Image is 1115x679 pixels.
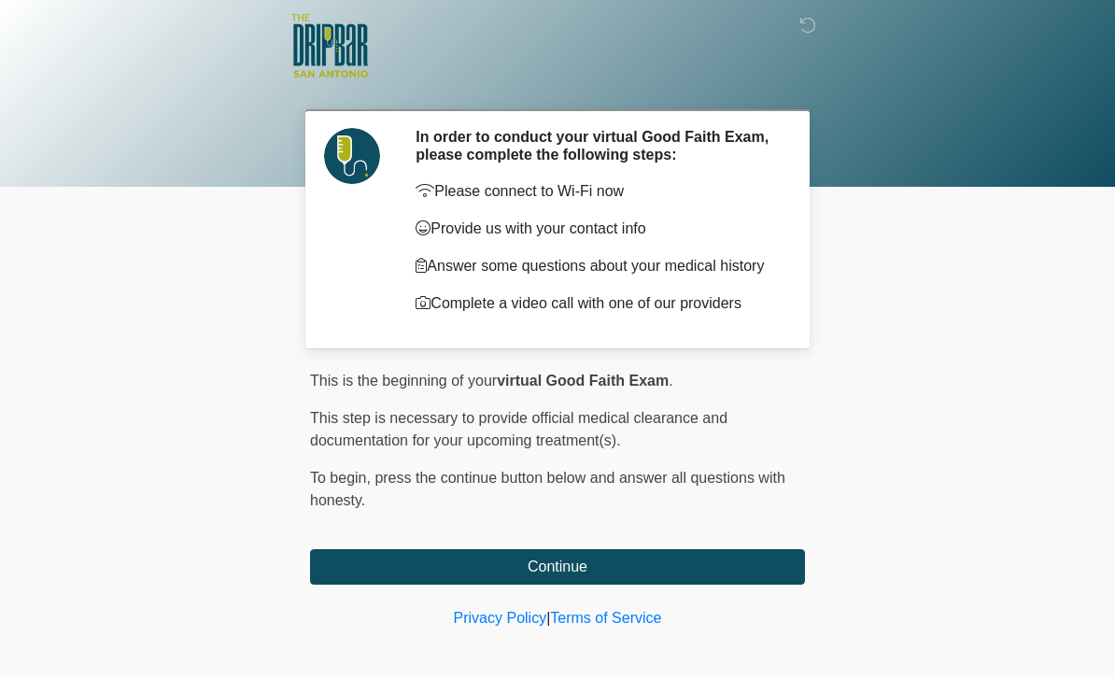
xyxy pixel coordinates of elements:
[669,373,672,389] span: .
[310,549,805,585] button: Continue
[497,373,669,389] strong: virtual Good Faith Exam
[310,470,374,486] span: To begin,
[454,610,547,626] a: Privacy Policy
[416,255,777,277] p: Answer some questions about your medical history
[546,610,550,626] a: |
[310,373,497,389] span: This is the beginning of your
[416,128,777,163] h2: In order to conduct your virtual Good Faith Exam, please complete the following steps:
[416,292,777,315] p: Complete a video call with one of our providers
[416,218,777,240] p: Provide us with your contact info
[310,470,785,508] span: press the continue button below and answer all questions with honesty.
[310,410,727,448] span: This step is necessary to provide official medical clearance and documentation for your upcoming ...
[291,14,368,79] img: The DRIPBaR - San Antonio Fossil Creek Logo
[550,610,661,626] a: Terms of Service
[324,128,380,184] img: Agent Avatar
[416,180,777,203] p: Please connect to Wi-Fi now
